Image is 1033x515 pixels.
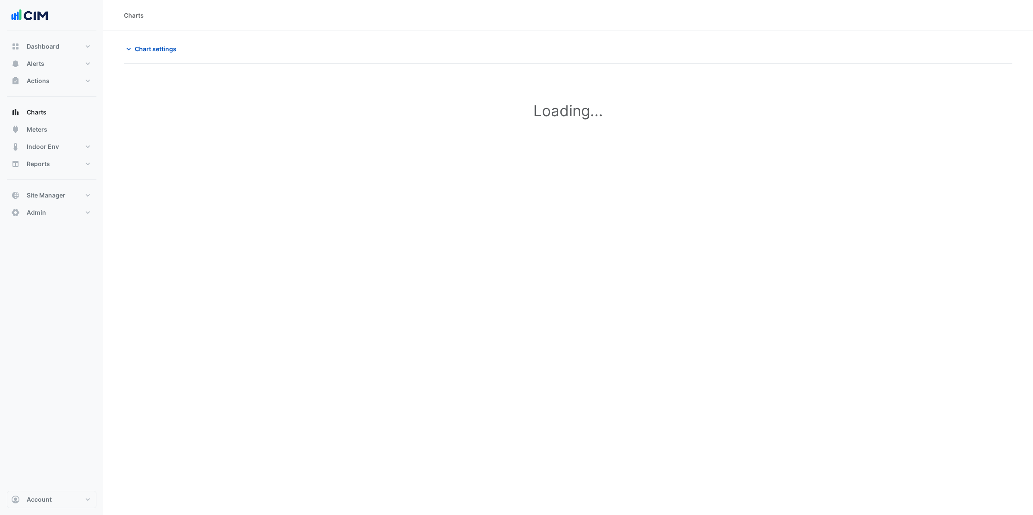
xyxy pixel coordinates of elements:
[11,160,20,168] app-icon: Reports
[7,204,96,221] button: Admin
[143,102,993,120] h1: Loading...
[27,208,46,217] span: Admin
[11,191,20,200] app-icon: Site Manager
[27,108,46,117] span: Charts
[27,59,44,68] span: Alerts
[11,108,20,117] app-icon: Charts
[7,104,96,121] button: Charts
[27,160,50,168] span: Reports
[27,42,59,51] span: Dashboard
[124,41,182,56] button: Chart settings
[135,44,176,53] span: Chart settings
[11,142,20,151] app-icon: Indoor Env
[7,121,96,138] button: Meters
[7,138,96,155] button: Indoor Env
[27,495,52,504] span: Account
[11,59,20,68] app-icon: Alerts
[11,208,20,217] app-icon: Admin
[7,38,96,55] button: Dashboard
[10,7,49,24] img: Company Logo
[27,77,49,85] span: Actions
[27,125,47,134] span: Meters
[11,77,20,85] app-icon: Actions
[27,191,65,200] span: Site Manager
[11,42,20,51] app-icon: Dashboard
[124,11,144,20] div: Charts
[7,187,96,204] button: Site Manager
[7,55,96,72] button: Alerts
[27,142,59,151] span: Indoor Env
[7,491,96,508] button: Account
[7,72,96,89] button: Actions
[11,125,20,134] app-icon: Meters
[7,155,96,173] button: Reports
